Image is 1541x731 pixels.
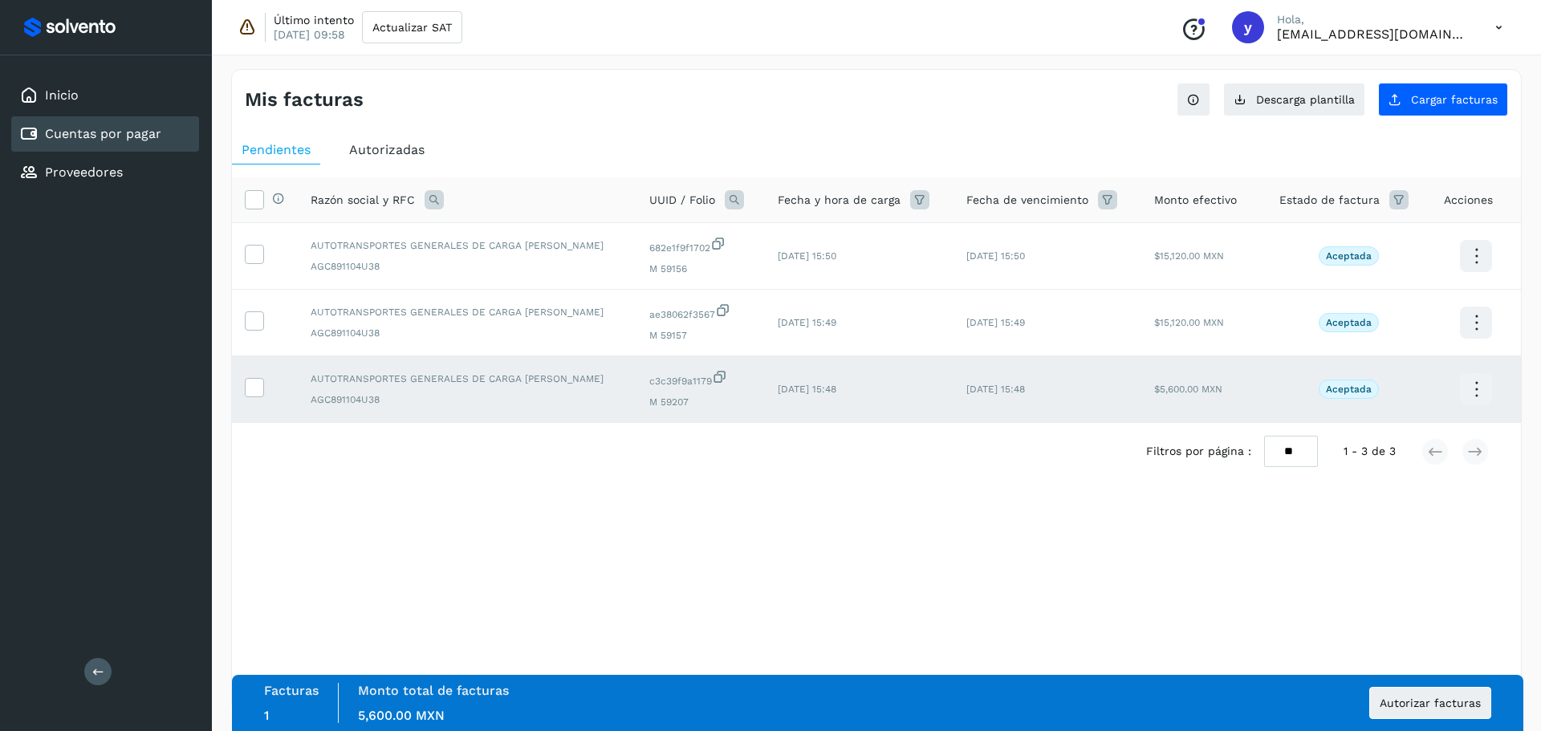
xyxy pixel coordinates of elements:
span: M 59156 [649,262,752,276]
span: ae38062f3567 [649,303,752,322]
span: Estado de factura [1279,192,1380,209]
span: [DATE] 15:49 [966,317,1025,328]
span: Monto efectivo [1154,192,1237,209]
span: Acciones [1444,192,1493,209]
span: Cargar facturas [1411,94,1498,105]
div: Cuentas por pagar [11,116,199,152]
span: 682e1f9f1702 [649,236,752,255]
span: AGC891104U38 [311,259,624,274]
span: c3c39f9a1179 [649,369,752,388]
span: UUID / Folio [649,192,715,209]
span: [DATE] 15:49 [778,317,836,328]
span: 1 - 3 de 3 [1344,443,1396,460]
span: [DATE] 15:50 [966,250,1025,262]
span: [DATE] 15:48 [966,384,1025,395]
h4: Mis facturas [245,88,364,112]
span: 1 [264,708,269,723]
div: Inicio [11,78,199,113]
span: Descarga plantilla [1256,94,1355,105]
span: AUTOTRANSPORTES GENERALES DE CARGA [PERSON_NAME] [311,238,624,253]
span: AGC891104U38 [311,326,624,340]
span: Autorizadas [349,142,425,157]
span: Actualizar SAT [372,22,452,33]
span: $15,120.00 MXN [1154,317,1224,328]
p: Último intento [274,13,354,27]
span: M 59157 [649,328,752,343]
button: Cargar facturas [1378,83,1508,116]
a: Proveedores [45,164,123,180]
a: Inicio [45,87,79,103]
span: Autorizar facturas [1380,697,1481,709]
button: Autorizar facturas [1369,687,1491,719]
p: Hola, [1277,13,1470,26]
p: Aceptada [1326,250,1372,262]
p: [DATE] 09:58 [274,27,345,42]
button: Actualizar SAT [362,11,462,43]
span: [DATE] 15:48 [778,384,836,395]
span: AUTOTRANSPORTES GENERALES DE CARGA [PERSON_NAME] [311,372,624,386]
label: Facturas [264,683,319,698]
span: M 59207 [649,395,752,409]
button: Descarga plantilla [1223,83,1365,116]
span: AGC891104U38 [311,392,624,407]
p: Aceptada [1326,384,1372,395]
span: [DATE] 15:50 [778,250,836,262]
span: Razón social y RFC [311,192,415,209]
p: ycordova@rad-logistics.com [1277,26,1470,42]
span: AUTOTRANSPORTES GENERALES DE CARGA [PERSON_NAME] [311,305,624,319]
span: 5,600.00 MXN [358,708,445,723]
span: Fecha y hora de carga [778,192,901,209]
div: Proveedores [11,155,199,190]
span: Filtros por página : [1146,443,1251,460]
span: Pendientes [242,142,311,157]
span: Fecha de vencimiento [966,192,1088,209]
p: Aceptada [1326,317,1372,328]
span: $15,120.00 MXN [1154,250,1224,262]
a: Cuentas por pagar [45,126,161,141]
span: $5,600.00 MXN [1154,384,1222,395]
label: Monto total de facturas [358,683,509,698]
